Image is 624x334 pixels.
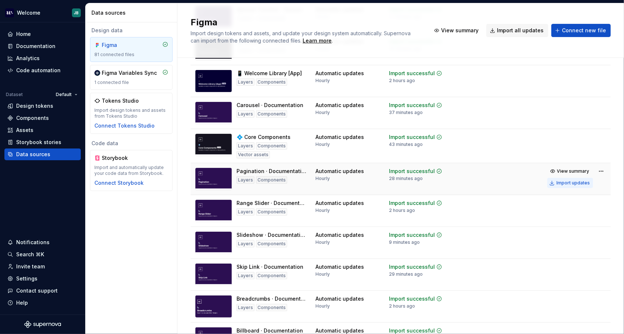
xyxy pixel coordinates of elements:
div: Import successful [389,199,435,207]
a: Home [4,28,81,40]
div: Skip Link · Documentation [237,263,303,271]
div: Design data [90,27,173,34]
div: Components [256,110,287,118]
div: Notifications [16,239,50,246]
div: Dataset [6,92,23,98]
div: Analytics [16,55,40,62]
div: 28 minutes ago [389,176,423,181]
div: Hourly [315,208,330,213]
div: Hourly [315,271,330,277]
div: Layers [237,272,255,279]
div: Storybook [102,154,137,162]
div: Tokens Studio [102,97,139,104]
div: Import successful [389,133,435,141]
div: Components [256,272,287,279]
div: Layers [237,142,255,150]
div: Automatic updates [315,168,364,175]
div: Components [256,240,287,247]
a: Assets [4,124,81,136]
div: Automatic updates [315,102,364,109]
div: Storybook stories [16,139,61,146]
div: 29 minutes ago [389,271,423,277]
div: Automatic updates [315,199,364,207]
div: Layers [237,208,255,216]
button: Connect Storybook [94,179,144,187]
a: Figma81 connected files [90,37,173,62]
div: Settings [16,275,37,282]
div: Import design tokens and assets from Tokens Studio [94,107,168,119]
div: Import successful [389,168,435,175]
button: Help [4,297,81,309]
div: Import successful [389,102,435,109]
div: Hourly [315,239,330,245]
a: StorybookImport and automatically update your code data from Storybook.Connect Storybook [90,150,173,191]
div: Hourly [315,78,330,84]
div: Code data [90,140,173,147]
button: Import updates [547,178,593,188]
div: Layers [237,304,255,311]
div: Slideshow · Documentation [237,231,307,239]
h2: Figma [191,16,422,28]
div: 💠 Core Components [237,133,291,141]
div: Code automation [16,67,61,74]
div: Hourly [315,142,330,147]
div: Help [16,299,28,307]
div: 9 minutes ago [389,239,420,245]
a: Tokens StudioImport design tokens and assets from Tokens StudioConnect Tokens Studio [90,93,173,134]
div: Hourly [315,176,330,181]
span: View summary [441,27,479,34]
div: Vector assets [237,151,270,158]
div: Layers [237,176,255,184]
a: Design tokens [4,100,81,112]
div: Layers [237,110,255,118]
div: Hourly [315,303,330,309]
div: Automatic updates [315,231,364,239]
a: Storybook stories [4,136,81,148]
a: Analytics [4,52,81,64]
div: Automatic updates [315,133,364,141]
div: Breadcrumbs · Documentation [237,295,307,302]
div: Import successful [389,70,435,77]
div: Automatic updates [315,70,364,77]
div: Automatic updates [315,263,364,271]
a: Figma Variables Sync1 connected file [90,65,173,90]
button: Contact support [4,285,81,297]
div: Assets [16,126,33,134]
button: Search ⌘K [4,249,81,260]
div: Contact support [16,287,58,294]
a: Learn more [303,37,332,44]
div: Invite team [16,263,45,270]
div: 81 connected files [94,52,168,58]
a: Settings [4,273,81,285]
div: Layers [237,78,255,86]
img: 605a6a57-6d48-4b1b-b82b-b0bc8b12f237.png [5,8,14,17]
div: Components [256,208,287,216]
div: Range Slider · Documentation [237,199,307,207]
div: Pagination · Documentation [237,168,307,175]
span: Connect new file [562,27,606,34]
span: View summary [557,168,589,174]
a: Data sources [4,148,81,160]
button: Connect Tokens Studio [94,122,155,129]
div: Import successful [389,231,435,239]
div: 2 hours ago [389,208,415,213]
div: Layers [237,240,255,247]
div: Design tokens [16,102,53,110]
div: Figma Variables Sync [102,69,157,77]
span: Import all updates [497,27,544,34]
div: Hourly [315,110,330,115]
div: Components [256,304,287,311]
div: Data sources [16,151,50,158]
div: 1 connected file [94,80,168,85]
a: Code automation [4,65,81,76]
div: 43 minutes ago [389,142,423,147]
div: Data sources [91,9,174,16]
div: 2 hours ago [389,78,415,84]
button: View summary [430,24,483,37]
span: Import design tokens and assets, and update your design system automatically. Supernova can impor... [191,30,412,44]
svg: Supernova Logo [24,321,61,328]
div: 📱 Welcome Library [App] [237,70,302,77]
a: Documentation [4,40,81,52]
